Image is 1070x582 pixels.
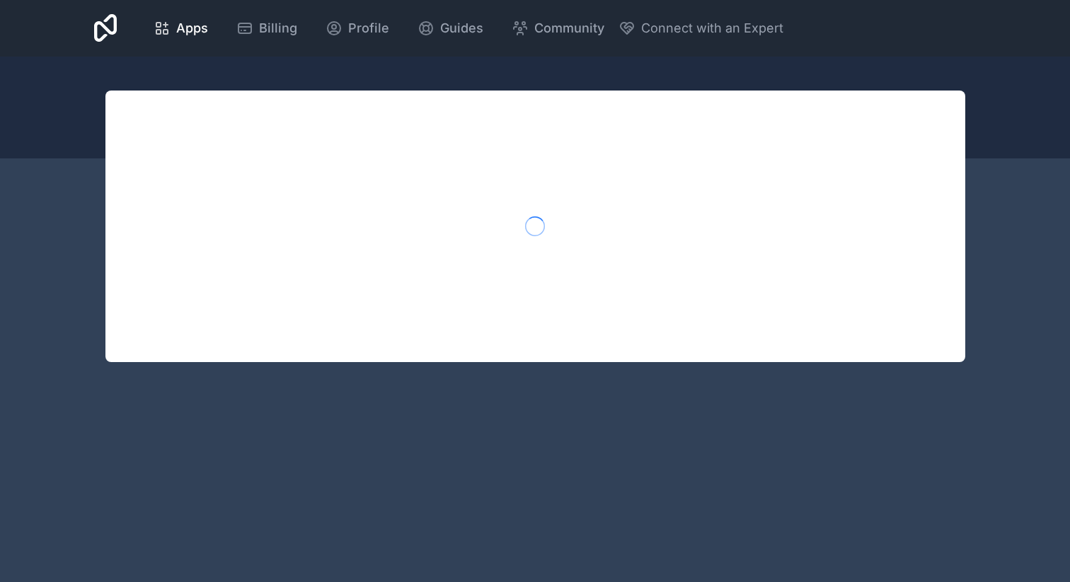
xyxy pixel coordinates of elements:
a: Apps [142,13,219,44]
span: Guides [440,18,483,38]
span: Apps [176,18,208,38]
a: Community [500,13,616,44]
span: Connect with an Expert [641,18,783,38]
a: Guides [406,13,495,44]
a: Profile [314,13,401,44]
span: Profile [348,18,389,38]
button: Connect with an Expert [619,18,783,38]
span: Billing [259,18,297,38]
a: Billing [225,13,309,44]
span: Community [534,18,604,38]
